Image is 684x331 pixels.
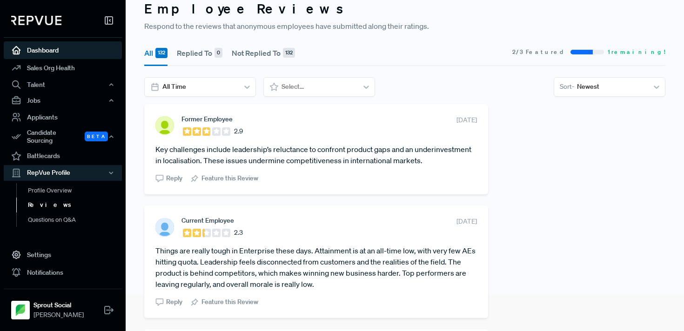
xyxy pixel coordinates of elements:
[512,48,567,56] span: 2 / 3 Featured
[13,303,28,318] img: Sprout Social
[155,245,477,290] article: Things are really tough in Enterprise these days. Attainment is at an all-time low, with very few...
[155,48,168,58] div: 132
[144,1,665,17] h3: Employee Reviews
[85,132,108,141] span: Beta
[4,126,122,147] div: Candidate Sourcing
[4,165,122,181] button: RepVue Profile
[283,48,295,58] div: 132
[234,228,243,238] span: 2.3
[201,173,258,183] span: Feature this Review
[232,40,295,66] button: Not Replied To 132
[16,212,134,227] a: Questions on Q&A
[177,40,222,66] button: Replied To 0
[456,217,477,226] span: [DATE]
[155,144,477,166] article: Key challenges include leadership’s reluctance to confront product gaps and an underinvestment in...
[181,115,233,123] span: Former Employee
[560,82,574,92] span: Sort -
[456,115,477,125] span: [DATE]
[16,198,134,212] a: Reviews
[234,126,243,136] span: 2.9
[4,264,122,281] a: Notifications
[4,108,122,126] a: Applicants
[34,310,84,320] span: [PERSON_NAME]
[144,40,168,66] button: All 132
[4,41,122,59] a: Dashboard
[4,126,122,147] button: Candidate Sourcing Beta
[4,59,122,77] a: Sales Org Health
[4,93,122,108] button: Jobs
[11,16,61,25] img: RepVue
[4,289,122,324] a: Sprout SocialSprout Social[PERSON_NAME]
[144,20,665,32] p: Respond to the reviews that anonymous employees have submitted along their ratings.
[166,173,182,183] span: Reply
[608,48,665,56] span: 1 remaining!
[181,217,234,224] span: Current Employee
[166,297,182,307] span: Reply
[34,300,84,310] strong: Sprout Social
[201,297,258,307] span: Feature this Review
[4,147,122,165] a: Battlecards
[215,48,222,58] div: 0
[4,77,122,93] button: Talent
[16,183,134,198] a: Profile Overview
[4,246,122,264] a: Settings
